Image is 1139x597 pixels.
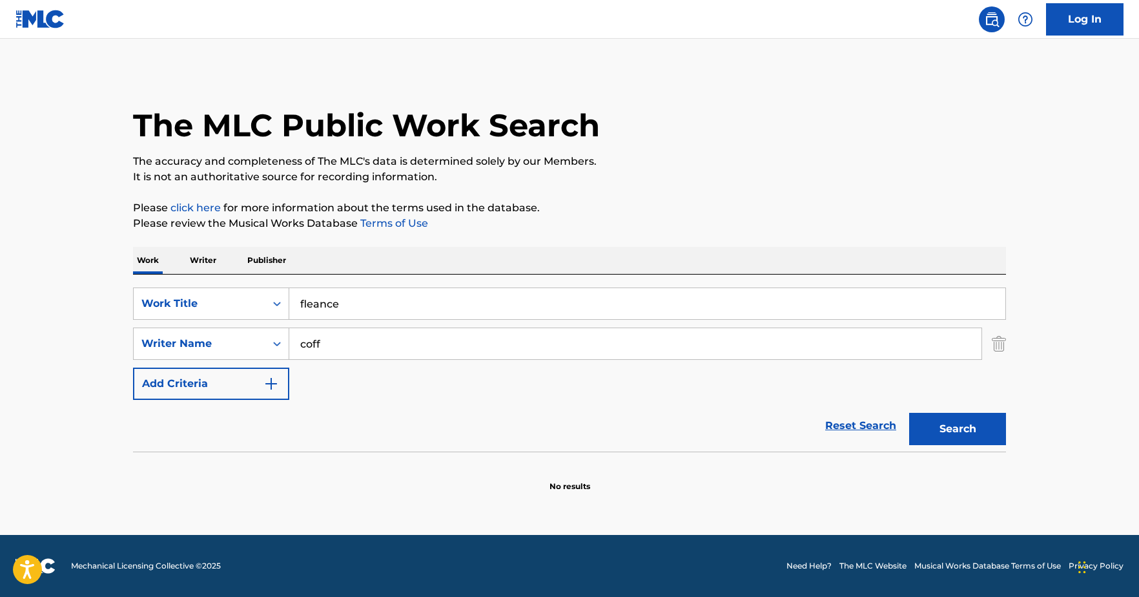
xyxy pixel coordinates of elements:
p: Please review the Musical Works Database [133,216,1006,231]
img: logo [15,558,56,574]
img: search [984,12,1000,27]
a: Need Help? [786,560,832,572]
img: Delete Criterion [992,328,1006,360]
button: Search [909,413,1006,445]
button: Add Criteria [133,368,289,400]
img: MLC Logo [15,10,65,28]
form: Search Form [133,288,1006,452]
a: Public Search [979,6,1005,32]
img: help [1018,12,1033,27]
p: The accuracy and completeness of The MLC's data is determined solely by our Members. [133,154,1006,169]
p: It is not an authoritative source for recording information. [133,169,1006,185]
h1: The MLC Public Work Search [133,106,600,145]
a: Musical Works Database Terms of Use [914,560,1061,572]
img: 9d2ae6d4665cec9f34b9.svg [263,376,279,392]
div: Writer Name [141,336,258,351]
a: Reset Search [819,412,903,440]
span: Mechanical Licensing Collective © 2025 [71,560,221,572]
a: click here [170,202,221,214]
a: The MLC Website [839,560,907,572]
div: Work Title [141,296,258,311]
p: Publisher [243,247,290,274]
div: Help [1012,6,1038,32]
a: Terms of Use [358,217,428,229]
a: Privacy Policy [1069,560,1124,572]
a: Log In [1046,3,1124,36]
p: No results [549,465,590,492]
p: Please for more information about the terms used in the database. [133,200,1006,216]
p: Writer [186,247,220,274]
iframe: Chat Widget [1074,535,1139,597]
p: Work [133,247,163,274]
div: Drag [1078,548,1086,587]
